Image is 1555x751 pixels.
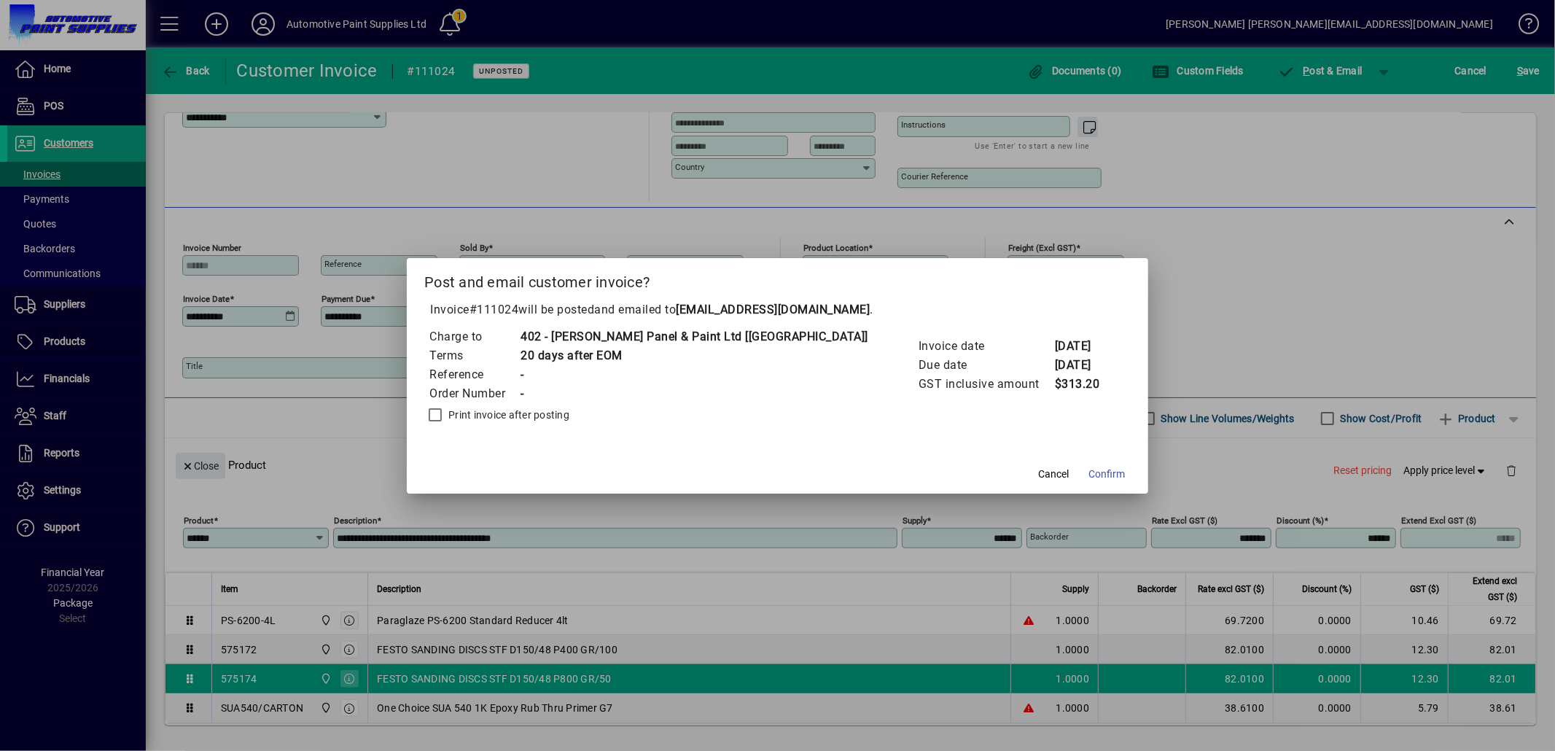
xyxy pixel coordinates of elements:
td: GST inclusive amount [918,375,1054,394]
td: $313.20 [1054,375,1112,394]
td: - [520,365,868,384]
td: Charge to [429,327,520,346]
td: [DATE] [1054,356,1112,375]
td: Reference [429,365,520,384]
button: Cancel [1030,462,1077,488]
span: Confirm [1088,467,1125,482]
td: - [520,384,868,403]
span: Cancel [1038,467,1069,482]
td: Terms [429,346,520,365]
p: Invoice will be posted . [424,301,1131,319]
td: 20 days after EOM [520,346,868,365]
b: [EMAIL_ADDRESS][DOMAIN_NAME] [676,303,870,316]
td: Order Number [429,384,520,403]
td: [DATE] [1054,337,1112,356]
h2: Post and email customer invoice? [407,258,1148,300]
td: 402 - [PERSON_NAME] Panel & Paint Ltd [[GEOGRAPHIC_DATA]] [520,327,868,346]
td: Invoice date [918,337,1054,356]
label: Print invoice after posting [445,408,569,422]
span: #111024 [469,303,519,316]
button: Confirm [1083,462,1131,488]
span: and emailed to [594,303,870,316]
td: Due date [918,356,1054,375]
